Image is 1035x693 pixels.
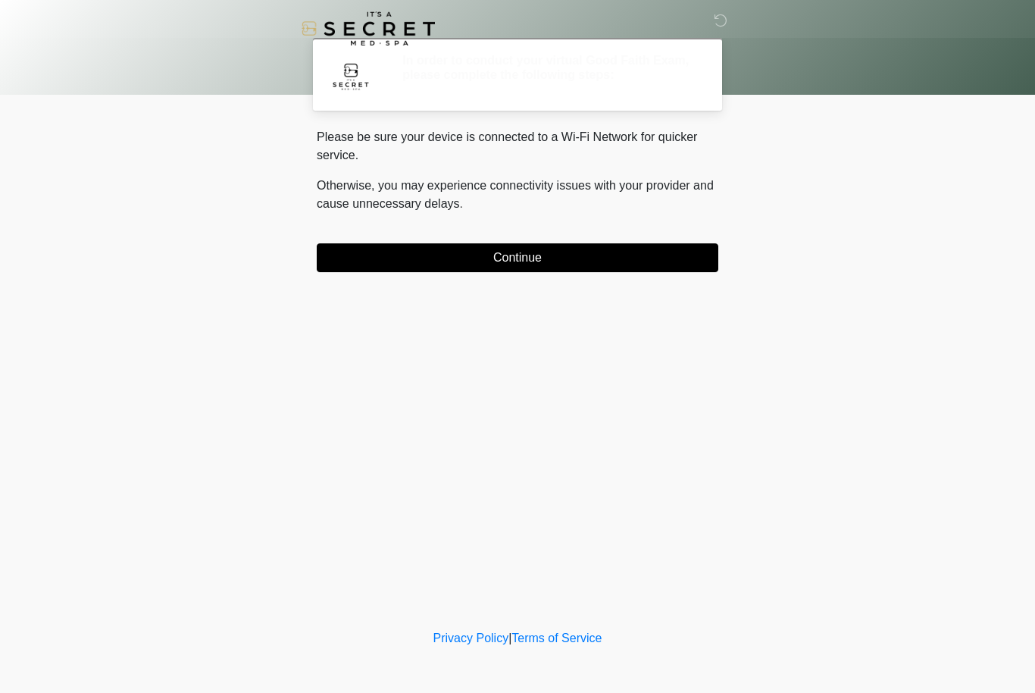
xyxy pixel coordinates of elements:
p: Otherwise, you may experience connectivity issues with your provider and cause unnecessary delays [317,177,718,213]
a: Terms of Service [511,632,602,644]
img: It's A Secret Med Spa Logo [302,11,435,45]
button: Continue [317,243,718,272]
p: Please be sure your device is connected to a Wi-Fi Network for quicker service. [317,128,718,165]
h2: In order to conduct your virtual Good Faith Exam, please complete the following steps: [402,53,696,82]
img: Agent Avatar [328,53,374,99]
a: Privacy Policy [433,632,509,644]
a: | [508,632,511,644]
span: . [460,197,463,210]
